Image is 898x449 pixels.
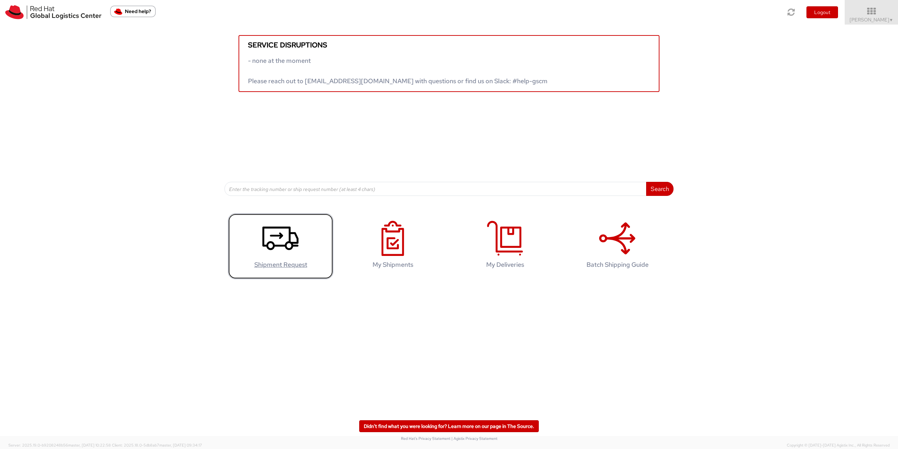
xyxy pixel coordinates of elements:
[889,17,893,23] span: ▼
[806,6,838,18] button: Logout
[646,182,673,196] button: Search
[348,261,438,268] h4: My Shipments
[159,443,202,448] span: master, [DATE] 09:34:17
[453,213,558,279] a: My Deliveries
[451,436,497,441] a: | Agistix Privacy Statement
[235,261,326,268] h4: Shipment Request
[572,261,663,268] h4: Batch Shipping Guide
[401,436,450,441] a: Red Hat's Privacy Statement
[850,16,893,23] span: [PERSON_NAME]
[565,213,670,279] a: Batch Shipping Guide
[5,5,101,19] img: rh-logistics-00dfa346123c4ec078e1.svg
[239,35,659,92] a: Service disruptions - none at the moment Please reach out to [EMAIL_ADDRESS][DOMAIN_NAME] with qu...
[787,443,890,448] span: Copyright © [DATE]-[DATE] Agistix Inc., All Rights Reserved
[340,213,445,279] a: My Shipments
[224,182,646,196] input: Enter the tracking number or ship request number (at least 4 chars)
[228,213,333,279] a: Shipment Request
[460,261,550,268] h4: My Deliveries
[112,443,202,448] span: Client: 2025.18.0-5db8ab7
[248,41,650,49] h5: Service disruptions
[248,57,548,85] span: - none at the moment Please reach out to [EMAIL_ADDRESS][DOMAIN_NAME] with questions or find us o...
[110,6,156,17] button: Need help?
[359,420,539,432] a: Didn't find what you were looking for? Learn more on our page in The Source.
[8,443,111,448] span: Server: 2025.19.0-b9208248b56
[68,443,111,448] span: master, [DATE] 10:22:58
